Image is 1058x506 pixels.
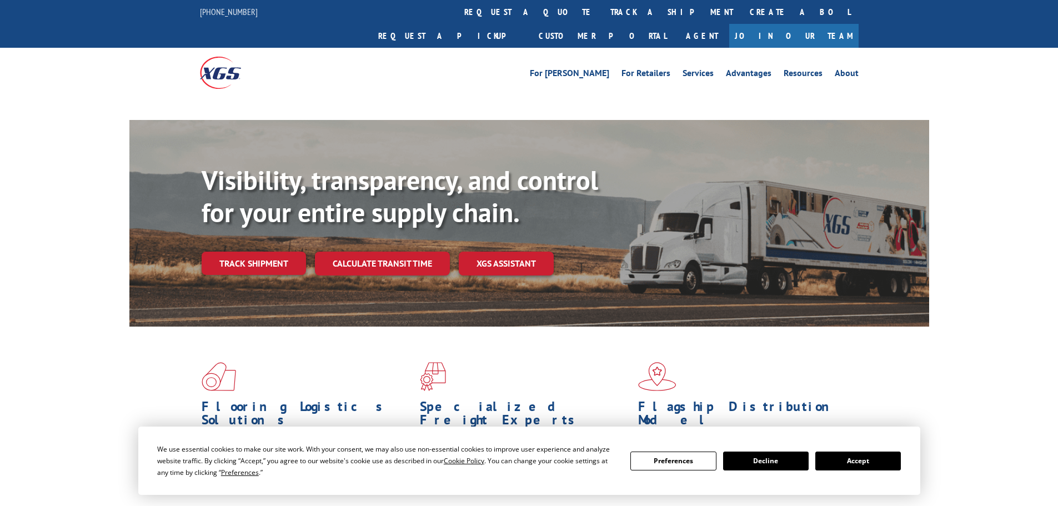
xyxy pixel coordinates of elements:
[630,452,716,470] button: Preferences
[638,400,848,432] h1: Flagship Distribution Model
[420,362,446,391] img: xgs-icon-focused-on-flooring-red
[202,252,306,275] a: Track shipment
[202,163,598,229] b: Visibility, transparency, and control for your entire supply chain.
[683,69,714,81] a: Services
[784,69,823,81] a: Resources
[315,252,450,275] a: Calculate transit time
[530,24,675,48] a: Customer Portal
[157,443,617,478] div: We use essential cookies to make our site work. With your consent, we may also use non-essential ...
[726,69,771,81] a: Advantages
[729,24,859,48] a: Join Our Team
[138,427,920,495] div: Cookie Consent Prompt
[723,452,809,470] button: Decline
[200,6,258,17] a: [PHONE_NUMBER]
[815,452,901,470] button: Accept
[675,24,729,48] a: Agent
[459,252,554,275] a: XGS ASSISTANT
[370,24,530,48] a: Request a pickup
[221,468,259,477] span: Preferences
[621,69,670,81] a: For Retailers
[638,362,676,391] img: xgs-icon-flagship-distribution-model-red
[420,400,630,432] h1: Specialized Freight Experts
[530,69,609,81] a: For [PERSON_NAME]
[202,362,236,391] img: xgs-icon-total-supply-chain-intelligence-red
[444,456,484,465] span: Cookie Policy
[202,400,412,432] h1: Flooring Logistics Solutions
[835,69,859,81] a: About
